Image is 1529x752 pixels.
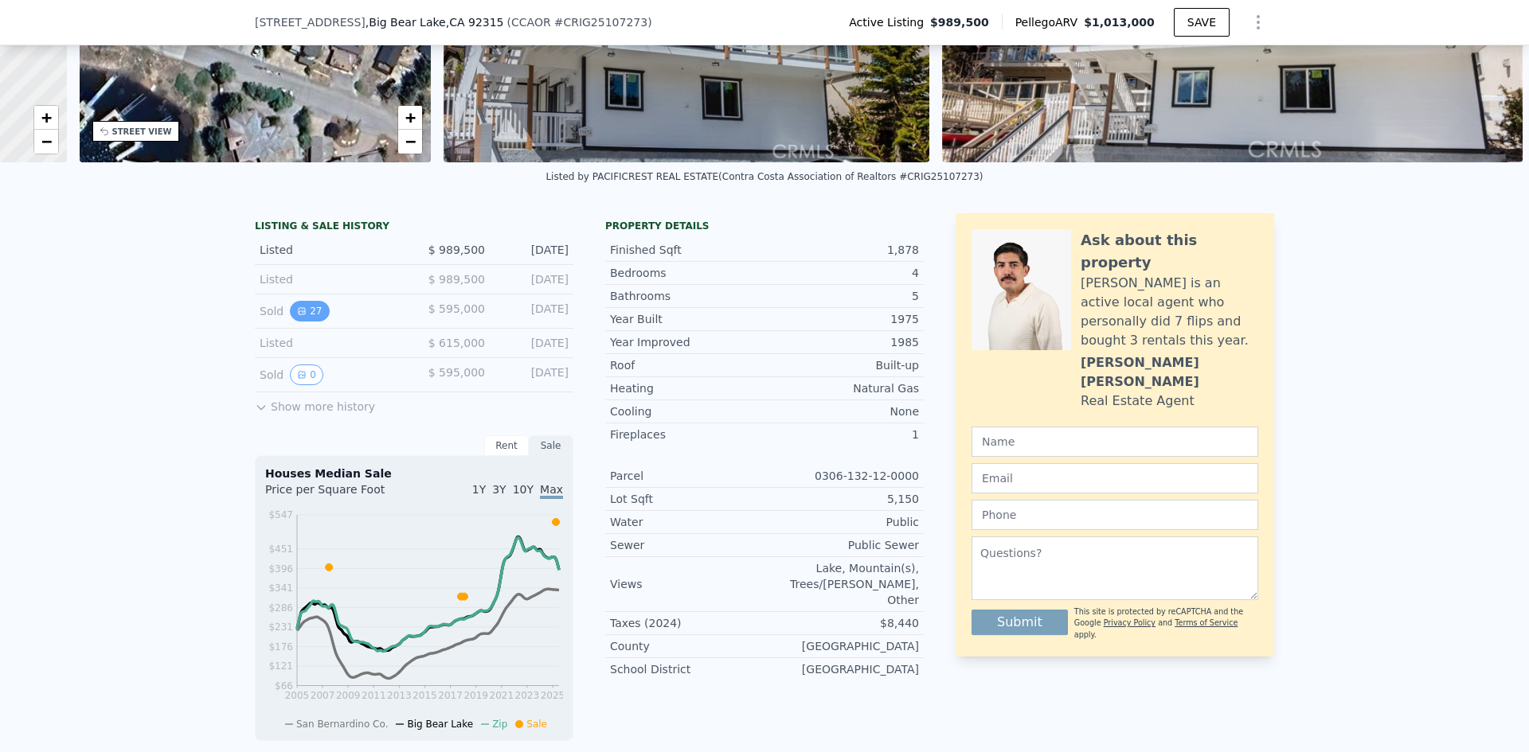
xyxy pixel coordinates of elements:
[610,576,764,592] div: Views
[529,435,573,456] div: Sale
[1081,229,1258,274] div: Ask about this property
[290,364,323,385] button: View historical data
[498,242,569,258] div: [DATE]
[490,690,514,701] tspan: 2021
[260,271,401,287] div: Listed
[610,661,764,677] div: School District
[428,273,485,286] span: $ 989,500
[1081,274,1258,350] div: [PERSON_NAME] is an active local agent who personally did 7 flips and bought 3 rentals this year.
[610,638,764,654] div: County
[407,719,473,730] span: Big Bear Lake
[610,537,764,553] div: Sewer
[1084,16,1155,29] span: $1,013,000
[1174,8,1230,37] button: SAVE
[405,107,416,127] span: +
[463,690,488,701] tspan: 2019
[498,364,569,385] div: [DATE]
[972,500,1258,530] input: Phone
[1104,618,1156,627] a: Privacy Policy
[34,106,58,130] a: Zoom in
[498,301,569,321] div: [DATE]
[41,107,51,127] span: +
[610,468,764,484] div: Parcel
[275,680,293,692] tspan: $66
[472,483,486,496] span: 1Y
[285,690,310,701] tspan: 2005
[610,311,764,327] div: Year Built
[764,380,919,396] div: Natural Gas
[268,641,293,653] tspan: $176
[541,690,565,701] tspan: 2025
[413,690,437,701] tspan: 2015
[513,483,534,496] span: 10Y
[398,106,422,130] a: Zoom in
[554,16,647,29] span: # CRIG25107273
[34,130,58,154] a: Zoom out
[268,583,293,594] tspan: $341
[610,265,764,281] div: Bedrooms
[428,244,485,256] span: $ 989,500
[972,463,1258,493] input: Email
[268,602,293,614] tspan: $286
[290,301,329,321] button: View historical data
[610,288,764,304] div: Bathrooms
[387,690,412,701] tspan: 2013
[511,16,551,29] span: CCAOR
[515,690,540,701] tspan: 2023
[268,621,293,633] tspan: $231
[1242,6,1274,38] button: Show Options
[492,483,506,496] span: 3Y
[268,563,293,575] tspan: $396
[296,719,388,730] span: San Bernardino Co.
[484,435,529,456] div: Rent
[972,610,1068,635] button: Submit
[610,334,764,350] div: Year Improved
[428,366,485,379] span: $ 595,000
[764,560,919,608] div: Lake, Mountain(s), Trees/[PERSON_NAME], Other
[265,466,563,481] div: Houses Median Sale
[492,719,507,730] span: Zip
[398,130,422,154] a: Zoom out
[764,311,919,327] div: 1975
[268,509,293,520] tspan: $547
[764,403,919,419] div: None
[764,265,919,281] div: 4
[764,288,919,304] div: 5
[255,220,573,236] div: LISTING & SALE HISTORY
[255,392,375,415] button: Show more history
[260,301,401,321] div: Sold
[764,491,919,507] div: 5,150
[1175,618,1238,627] a: Terms of Service
[764,427,919,442] div: 1
[428,302,485,315] span: $ 595,000
[1081,392,1195,411] div: Real Estate Agent
[1015,14,1085,30] span: Pellego ARV
[446,16,504,29] span: , CA 92315
[764,638,919,654] div: [GEOGRAPHIC_DATA]
[260,335,401,351] div: Listed
[610,615,764,631] div: Taxes (2024)
[610,427,764,442] div: Fireplaces
[1074,606,1258,641] div: This site is protected by reCAPTCHA and the Google and apply.
[764,615,919,631] div: $8,440
[764,661,919,677] div: [GEOGRAPHIC_DATA]
[1081,353,1258,392] div: [PERSON_NAME] [PERSON_NAME]
[972,427,1258,457] input: Name
[610,357,764,373] div: Roof
[610,242,764,258] div: Finished Sqft
[930,14,989,30] span: $989,500
[260,364,401,385] div: Sold
[526,719,547,730] span: Sale
[362,690,386,701] tspan: 2011
[438,690,463,701] tspan: 2017
[268,544,293,555] tspan: $451
[498,271,569,287] div: [DATE]
[849,14,930,30] span: Active Listing
[610,514,764,530] div: Water
[764,357,919,373] div: Built-up
[268,660,293,672] tspan: $121
[764,514,919,530] div: Public
[311,690,335,701] tspan: 2007
[605,220,924,232] div: Property details
[507,14,652,30] div: ( )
